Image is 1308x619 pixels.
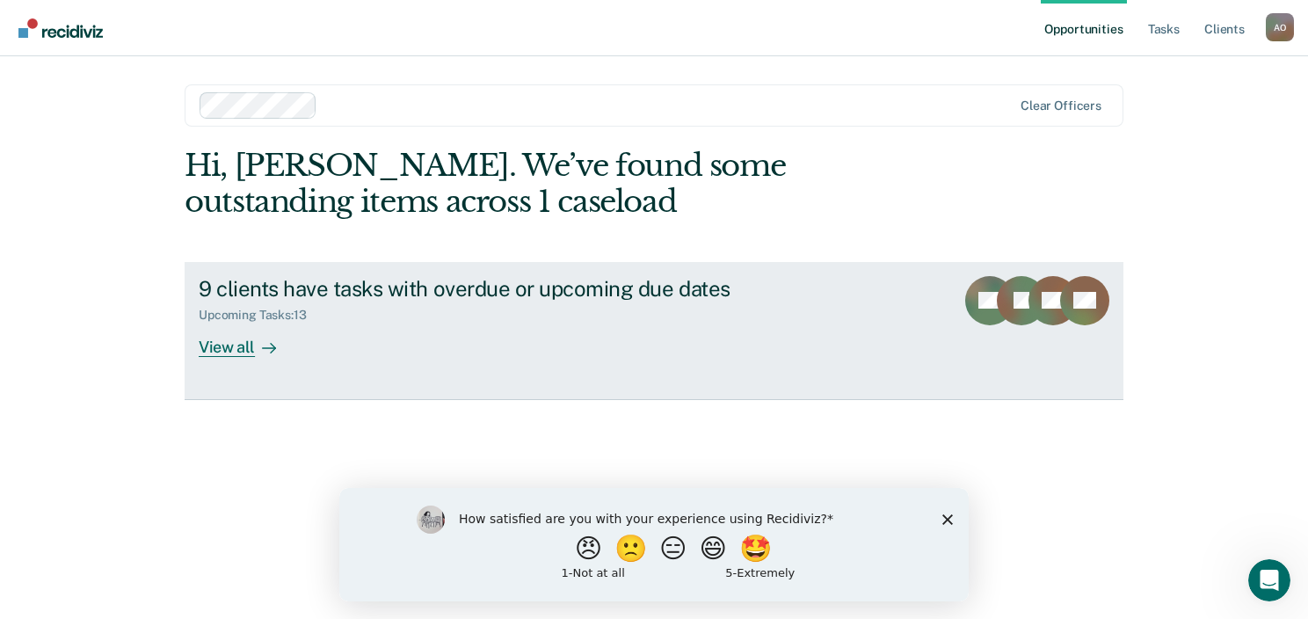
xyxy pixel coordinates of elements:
[199,308,321,323] div: Upcoming Tasks : 13
[1248,559,1290,601] iframe: Intercom live chat
[1266,13,1294,41] div: A O
[18,18,103,38] img: Recidiviz
[1021,98,1101,113] div: Clear officers
[199,276,816,302] div: 9 clients have tasks with overdue or upcoming due dates
[1266,13,1294,41] button: Profile dropdown button
[185,262,1123,400] a: 9 clients have tasks with overdue or upcoming due datesUpcoming Tasks:13View all
[199,323,297,357] div: View all
[185,148,935,220] div: Hi, [PERSON_NAME]. We’ve found some outstanding items across 1 caseload
[339,488,969,601] iframe: Survey by Kim from Recidiviz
